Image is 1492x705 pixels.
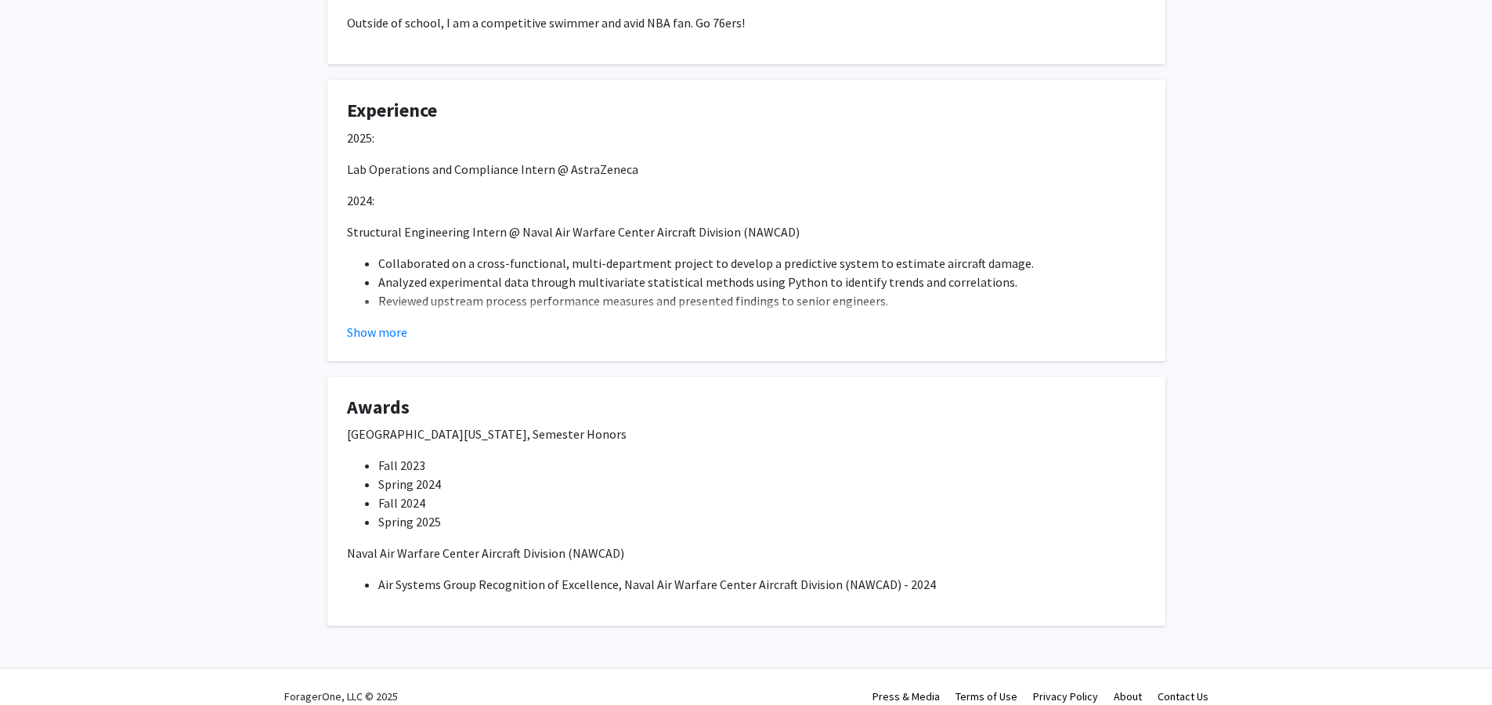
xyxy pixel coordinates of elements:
h4: Experience [347,99,1146,122]
button: Show more [347,323,407,342]
li: Spring 2025 [378,512,1146,531]
a: About [1114,689,1142,703]
p: Lab Operations and Compliance Intern @ AstraZeneca [347,160,1146,179]
li: Spring 2024 [378,475,1146,493]
p: Naval Air Warfare Center Aircraft Division (NAWCAD) [347,544,1146,562]
li: Fall 2024 [378,493,1146,512]
a: Terms of Use [956,689,1017,703]
iframe: Chat [12,634,67,693]
li: Air Systems Group Recognition of Excellence, Naval Air Warfare Center Aircraft Division (NAWCAD) ... [378,575,1146,594]
a: Press & Media [872,689,940,703]
li: Reviewed upstream process performance measures and presented findings to senior engineers. [378,291,1146,310]
p: Outside of school, I am a competitive swimmer and avid NBA fan. Go 76ers! [347,13,1146,32]
p: [GEOGRAPHIC_DATA][US_STATE], Semester Honors [347,425,1146,443]
a: Privacy Policy [1033,689,1098,703]
a: Contact Us [1158,689,1208,703]
li: Fall 2023 [378,456,1146,475]
p: Structural Engineering Intern @ Naval Air Warfare Center Aircraft Division (NAWCAD) [347,222,1146,241]
li: Analyzed experimental data through multivariate statistical methods using Python to identify tren... [378,273,1146,291]
p: 2025: [347,128,1146,147]
p: 2024: [347,191,1146,210]
li: Collaborated on a cross-functional, multi-department project to develop a predictive system to es... [378,254,1146,273]
h4: Awards [347,396,1146,419]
